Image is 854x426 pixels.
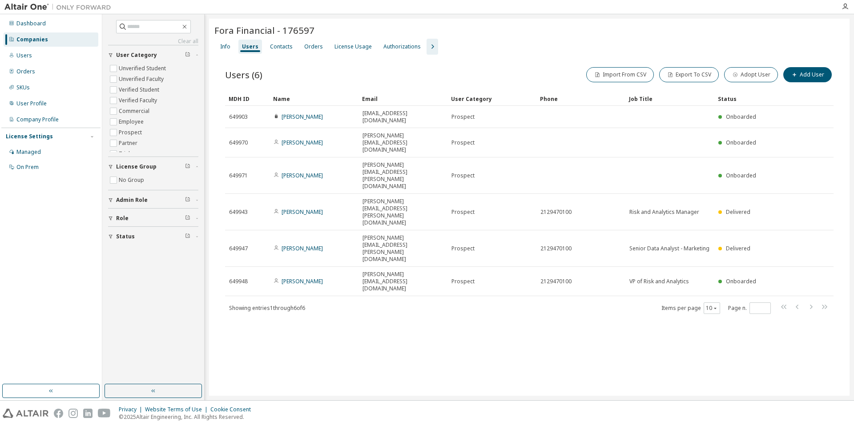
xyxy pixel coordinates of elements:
[363,271,443,292] span: [PERSON_NAME][EMAIL_ADDRESS][DOMAIN_NAME]
[363,132,443,153] span: [PERSON_NAME][EMAIL_ADDRESS][DOMAIN_NAME]
[6,133,53,140] div: License Settings
[108,190,198,210] button: Admin Role
[383,43,421,50] div: Authorizations
[16,100,47,107] div: User Profile
[185,197,190,204] span: Clear filter
[119,138,139,149] label: Partner
[451,92,533,106] div: User Category
[220,43,230,50] div: Info
[16,20,46,27] div: Dashboard
[726,208,750,216] span: Delivered
[119,149,132,159] label: Trial
[16,84,30,91] div: SKUs
[363,161,443,190] span: [PERSON_NAME][EMAIL_ADDRESS][PERSON_NAME][DOMAIN_NAME]
[451,113,475,121] span: Prospect
[145,406,210,413] div: Website Terms of Use
[98,409,111,418] img: youtube.svg
[363,198,443,226] span: [PERSON_NAME][EMAIL_ADDRESS][PERSON_NAME][DOMAIN_NAME]
[334,43,372,50] div: License Usage
[540,209,572,216] span: 2129470100
[229,113,248,121] span: 649903
[363,234,443,263] span: [PERSON_NAME][EMAIL_ADDRESS][PERSON_NAME][DOMAIN_NAME]
[116,197,148,204] span: Admin Role
[229,209,248,216] span: 649943
[629,245,709,252] span: Senior Data Analyst - Marketing
[629,92,711,106] div: Job Title
[3,409,48,418] img: altair_logo.svg
[629,278,689,285] span: VP of Risk and Analytics
[540,92,622,106] div: Phone
[726,139,756,146] span: Onboarded
[108,209,198,228] button: Role
[362,92,444,106] div: Email
[629,209,699,216] span: Risk and Analytics Manager
[68,409,78,418] img: instagram.svg
[119,117,145,127] label: Employee
[108,45,198,65] button: User Category
[229,92,266,106] div: MDH ID
[282,245,323,252] a: [PERSON_NAME]
[229,278,248,285] span: 649948
[119,406,145,413] div: Privacy
[540,245,572,252] span: 2129470100
[451,245,475,252] span: Prospect
[116,233,135,240] span: Status
[185,233,190,240] span: Clear filter
[16,149,41,156] div: Managed
[270,43,293,50] div: Contacts
[451,209,475,216] span: Prospect
[16,52,32,59] div: Users
[54,409,63,418] img: facebook.svg
[586,67,654,82] button: Import From CSV
[83,409,93,418] img: linkedin.svg
[726,245,750,252] span: Delivered
[304,43,323,50] div: Orders
[116,52,157,59] span: User Category
[229,139,248,146] span: 649970
[116,163,157,170] span: License Group
[16,36,48,43] div: Companies
[119,175,146,185] label: No Group
[119,127,144,138] label: Prospect
[119,95,159,106] label: Verified Faculty
[451,172,475,179] span: Prospect
[726,172,756,179] span: Onboarded
[229,172,248,179] span: 649971
[185,215,190,222] span: Clear filter
[726,113,756,121] span: Onboarded
[451,139,475,146] span: Prospect
[282,172,323,179] a: [PERSON_NAME]
[363,110,443,124] span: [EMAIL_ADDRESS][DOMAIN_NAME]
[282,113,323,121] a: [PERSON_NAME]
[242,43,258,50] div: Users
[451,278,475,285] span: Prospect
[119,74,165,84] label: Unverified Faculty
[185,163,190,170] span: Clear filter
[540,278,572,285] span: 2129470100
[16,68,35,75] div: Orders
[718,92,780,106] div: Status
[119,413,256,421] p: © 2025 Altair Engineering, Inc. All Rights Reserved.
[282,139,323,146] a: [PERSON_NAME]
[4,3,116,12] img: Altair One
[119,63,168,74] label: Unverified Student
[724,67,778,82] button: Adopt User
[16,164,39,171] div: On Prem
[108,227,198,246] button: Status
[282,208,323,216] a: [PERSON_NAME]
[282,277,323,285] a: [PERSON_NAME]
[273,92,355,106] div: Name
[210,406,256,413] div: Cookie Consent
[659,67,719,82] button: Export To CSV
[119,106,151,117] label: Commercial
[229,245,248,252] span: 649947
[229,304,305,312] span: Showing entries 1 through 6 of 6
[726,277,756,285] span: Onboarded
[116,215,129,222] span: Role
[16,116,59,123] div: Company Profile
[108,38,198,45] a: Clear all
[783,67,832,82] button: Add User
[728,302,771,314] span: Page n.
[661,302,720,314] span: Items per page
[108,157,198,177] button: License Group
